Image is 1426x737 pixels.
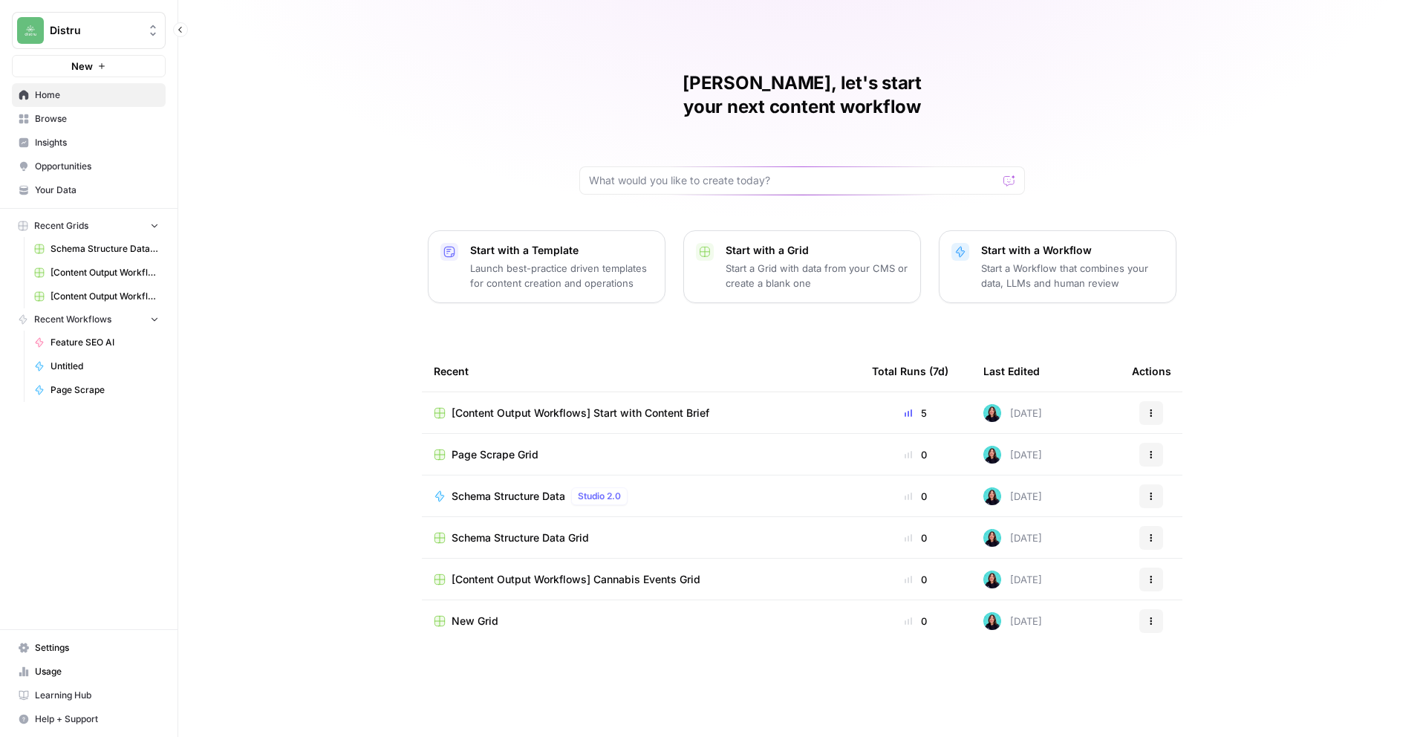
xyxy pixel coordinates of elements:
a: [Content Output Workflows] Cannabis Events Grid [434,572,848,587]
button: Recent Workflows [12,308,166,331]
img: jcrg0t4jfctcgxwtr4jha4uiqmre [983,529,1001,547]
a: Untitled [27,354,166,378]
div: 5 [872,406,960,421]
div: [DATE] [983,404,1042,422]
div: 0 [872,489,960,504]
button: Workspace: Distru [12,12,166,49]
span: Opportunities [35,160,159,173]
span: [Content Output Workflows] Cannabis Events Grid [452,572,700,587]
span: Schema Structure Data Grid [51,242,159,256]
a: Schema Structure Data Grid [434,530,848,545]
span: Feature SEO AI [51,336,159,349]
span: [Content Output Workflows] Start with Content Brief [452,406,709,421]
p: Start with a Grid [726,243,908,258]
a: Opportunities [12,155,166,178]
button: Recent Grids [12,215,166,237]
img: jcrg0t4jfctcgxwtr4jha4uiqmre [983,487,1001,505]
span: Studio 2.0 [578,490,621,503]
a: Settings [12,636,166,660]
img: jcrg0t4jfctcgxwtr4jha4uiqmre [983,612,1001,630]
button: New [12,55,166,77]
div: Actions [1132,351,1171,392]
div: 0 [872,530,960,545]
a: Schema Structure Data Grid [27,237,166,261]
span: [Content Output Workflows] Cannabis Events Grid [51,290,159,303]
div: 0 [872,447,960,462]
a: [Content Output Workflows] Start with Content Brief [27,261,166,285]
div: 0 [872,572,960,587]
p: Start a Workflow that combines your data, LLMs and human review [981,261,1164,290]
a: Your Data [12,178,166,202]
a: Insights [12,131,166,155]
a: Page Scrape [27,378,166,402]
button: Start with a GridStart a Grid with data from your CMS or create a blank one [683,230,921,303]
span: Recent Grids [34,219,88,233]
div: Total Runs (7d) [872,351,948,392]
span: Page Scrape [51,383,159,397]
span: Schema Structure Data Grid [452,530,589,545]
div: [DATE] [983,612,1042,630]
a: Learning Hub [12,684,166,707]
span: Settings [35,641,159,655]
input: What would you like to create today? [589,173,997,188]
span: Usage [35,665,159,678]
span: New [71,59,93,74]
p: Launch best-practice driven templates for content creation and operations [470,261,653,290]
span: Help + Support [35,712,159,726]
a: [Content Output Workflows] Start with Content Brief [434,406,848,421]
span: Untitled [51,360,159,373]
a: New Grid [434,614,848,629]
p: Start with a Template [470,243,653,258]
img: jcrg0t4jfctcgxwtr4jha4uiqmre [983,446,1001,464]
a: Page Scrape Grid [434,447,848,462]
span: Insights [35,136,159,149]
img: jcrg0t4jfctcgxwtr4jha4uiqmre [983,404,1001,422]
span: Distru [50,23,140,38]
a: Browse [12,107,166,131]
div: 0 [872,614,960,629]
span: [Content Output Workflows] Start with Content Brief [51,266,159,279]
a: Schema Structure DataStudio 2.0 [434,487,848,505]
p: Start with a Workflow [981,243,1164,258]
div: [DATE] [983,571,1042,588]
span: Learning Hub [35,689,159,702]
span: Your Data [35,184,159,197]
span: Recent Workflows [34,313,111,326]
a: Usage [12,660,166,684]
div: [DATE] [983,446,1042,464]
span: Home [35,88,159,102]
a: Home [12,83,166,107]
img: jcrg0t4jfctcgxwtr4jha4uiqmre [983,571,1001,588]
span: Schema Structure Data [452,489,565,504]
span: Browse [35,112,159,126]
button: Start with a WorkflowStart a Workflow that combines your data, LLMs and human review [939,230,1176,303]
span: New Grid [452,614,498,629]
img: Distru Logo [17,17,44,44]
div: [DATE] [983,487,1042,505]
button: Help + Support [12,707,166,731]
a: [Content Output Workflows] Cannabis Events Grid [27,285,166,308]
p: Start a Grid with data from your CMS or create a blank one [726,261,908,290]
div: Recent [434,351,848,392]
span: Page Scrape Grid [452,447,538,462]
h1: [PERSON_NAME], let's start your next content workflow [579,71,1025,119]
div: Last Edited [983,351,1040,392]
a: Feature SEO AI [27,331,166,354]
button: Start with a TemplateLaunch best-practice driven templates for content creation and operations [428,230,665,303]
div: [DATE] [983,529,1042,547]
